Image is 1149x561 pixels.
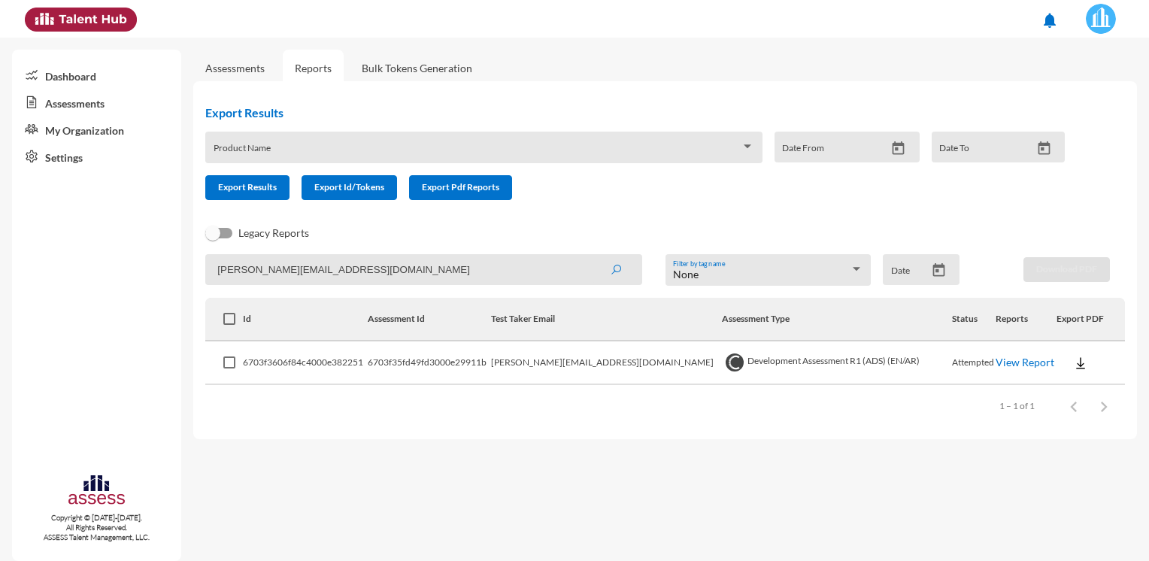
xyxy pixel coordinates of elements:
h2: Export Results [205,105,1077,120]
button: Open calendar [1031,141,1057,156]
button: Open calendar [885,141,911,156]
th: Assessment Id [368,298,491,341]
th: Export PDF [1057,298,1125,341]
a: My Organization [12,116,181,143]
th: Test Taker Email [491,298,722,341]
a: Reports [283,50,344,86]
button: Export Results [205,175,290,200]
span: Download PDF [1036,263,1097,274]
a: Bulk Tokens Generation [350,50,484,86]
img: assesscompany-logo.png [67,473,126,510]
p: Copyright © [DATE]-[DATE]. All Rights Reserved. ASSESS Talent Management, LLC. [12,513,181,542]
a: Assessments [12,89,181,116]
span: None [673,268,699,280]
span: Export Pdf Reports [422,181,499,193]
td: 6703f3606f84c4000e382251 [243,341,368,385]
button: Export Id/Tokens [302,175,397,200]
mat-icon: notifications [1041,11,1059,29]
button: Next page [1089,391,1119,421]
button: Open calendar [926,262,952,278]
a: View Report [996,356,1054,368]
a: Assessments [205,62,265,74]
span: Export Results [218,181,277,193]
input: Search by name, token, assessment type, etc. [205,254,642,285]
mat-paginator: Select page [205,385,1125,427]
td: 6703f35fd49fd3000e29911b [368,341,491,385]
td: Attempted [952,341,996,385]
button: Download PDF [1023,257,1110,282]
th: Id [243,298,368,341]
span: Export Id/Tokens [314,181,384,193]
a: Settings [12,143,181,170]
div: 1 – 1 of 1 [999,400,1035,411]
span: Legacy Reports [238,224,309,242]
button: Export Pdf Reports [409,175,512,200]
td: [PERSON_NAME][EMAIL_ADDRESS][DOMAIN_NAME] [491,341,722,385]
th: Reports [996,298,1057,341]
th: Status [952,298,996,341]
th: Assessment Type [722,298,952,341]
button: Previous page [1059,391,1089,421]
td: Development Assessment R1 (ADS) (EN/AR) [722,341,952,385]
a: Dashboard [12,62,181,89]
